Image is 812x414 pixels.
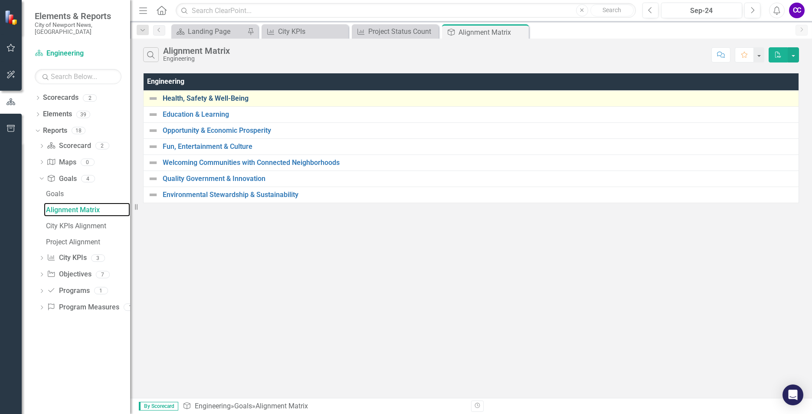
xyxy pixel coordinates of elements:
div: Sep-24 [664,6,739,16]
a: Reports [43,126,67,136]
div: City KPIs [278,26,346,37]
a: Health, Safety & Well-Being [163,95,794,102]
div: City KPIs Alignment [46,222,130,230]
div: Alignment Matrix [255,402,308,410]
img: Not Defined [148,158,158,168]
div: Alignment Matrix [163,46,230,56]
img: Not Defined [148,190,158,200]
div: 3 [91,254,105,262]
button: CC [789,3,805,18]
div: 0 [81,158,95,166]
span: Elements & Reports [35,11,121,21]
button: Sep-24 [661,3,742,18]
a: Project Status Count [354,26,436,37]
td: Double-Click to Edit Right Click for Context Menu [144,122,799,138]
a: City KPIs Alignment [44,219,130,233]
a: Goals [47,174,76,184]
a: Project Alignment [44,235,130,249]
a: Environmental Stewardship & Sustainability [163,191,794,199]
td: Double-Click to Edit Right Click for Context Menu [144,106,799,122]
div: 7 [96,271,110,278]
div: » » [183,401,465,411]
div: 2 [95,142,109,150]
td: Double-Click to Edit Right Click for Context Menu [144,138,799,154]
a: Scorecards [43,93,79,103]
div: Project Status Count [368,26,436,37]
input: Search Below... [35,69,121,84]
a: Welcoming Communities with Connected Neighborhoods [163,159,794,167]
div: Open Intercom Messenger [783,384,803,405]
div: 2 [83,94,97,102]
a: Elements [43,109,72,119]
td: Double-Click to Edit Right Click for Context Menu [144,171,799,187]
a: Engineering [195,402,231,410]
button: Search [590,4,634,16]
div: 4 [81,175,95,182]
a: Engineering [35,49,121,59]
a: Maps [47,158,76,168]
div: Alignment Matrix [46,206,130,214]
a: Fun, Entertainment & Culture [163,143,794,151]
a: Alignment Matrix [44,203,130,217]
div: 18 [72,127,85,135]
img: Not Defined [148,174,158,184]
a: Education & Learning [163,111,794,118]
img: ClearPoint Strategy [4,10,20,25]
a: Landing Page [174,26,245,37]
small: City of Newport News, [GEOGRAPHIC_DATA] [35,21,121,36]
img: Not Defined [148,109,158,120]
div: 1 [124,304,138,311]
a: Goals [234,402,252,410]
img: Not Defined [148,93,158,104]
td: Double-Click to Edit Right Click for Context Menu [144,154,799,171]
a: Quality Government & Innovation [163,175,794,183]
div: Alignment Matrix [458,27,527,38]
img: Not Defined [148,141,158,152]
div: 1 [94,287,108,295]
a: Opportunity & Economic Prosperity [163,127,794,135]
div: Project Alignment [46,238,130,246]
a: City KPIs [264,26,346,37]
a: Program Measures [47,302,119,312]
a: Programs [47,286,89,296]
input: Search ClearPoint... [176,3,636,18]
div: 39 [76,111,90,118]
span: Search [602,7,621,13]
div: Landing Page [188,26,245,37]
div: Goals [46,190,130,198]
a: Objectives [47,269,91,279]
td: Double-Click to Edit Right Click for Context Menu [144,187,799,203]
a: Goals [44,187,130,200]
div: Engineering [163,56,230,62]
td: Double-Click to Edit Right Click for Context Menu [144,90,799,106]
a: City KPIs [47,253,86,263]
span: By Scorecard [139,402,178,411]
img: Not Defined [148,125,158,136]
a: Scorecard [47,141,91,151]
